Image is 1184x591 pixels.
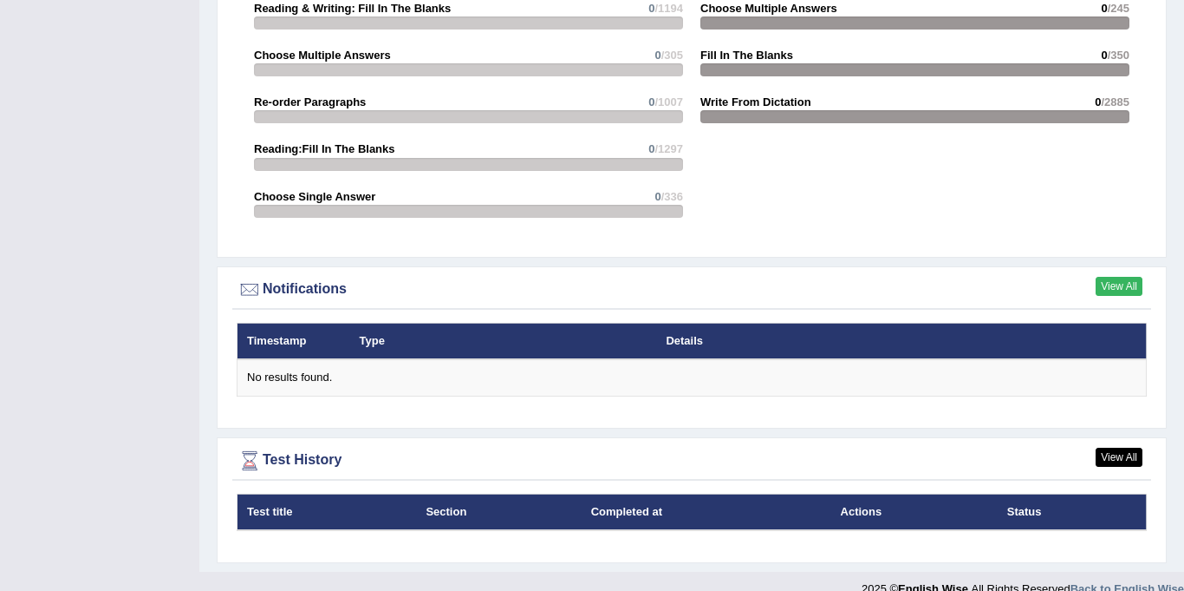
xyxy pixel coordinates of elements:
div: Notifications [237,277,1147,303]
span: 0 [1101,49,1107,62]
strong: Re-order Paragraphs [254,95,366,108]
span: 0 [648,2,654,15]
span: 0 [648,95,654,108]
strong: Choose Single Answer [254,190,375,203]
span: 0 [1101,2,1107,15]
strong: Fill In The Blanks [700,49,793,62]
span: 0 [654,49,660,62]
th: Timestamp [237,323,350,359]
th: Details [656,323,1042,359]
strong: Choose Multiple Answers [700,2,837,15]
th: Type [350,323,657,359]
span: /245 [1108,2,1129,15]
strong: Reading:Fill In The Blanks [254,142,395,155]
span: /1297 [654,142,683,155]
span: 0 [1095,95,1101,108]
th: Status [998,494,1147,530]
span: 0 [648,142,654,155]
a: View All [1096,448,1142,467]
th: Test title [237,494,417,530]
th: Completed at [582,494,831,530]
span: /1194 [654,2,683,15]
span: /1007 [654,95,683,108]
strong: Reading & Writing: Fill In The Blanks [254,2,451,15]
span: 0 [654,190,660,203]
span: /336 [661,190,683,203]
th: Section [416,494,581,530]
span: /305 [661,49,683,62]
span: /2885 [1101,95,1129,108]
strong: Write From Dictation [700,95,811,108]
span: /350 [1108,49,1129,62]
th: Actions [831,494,998,530]
a: View All [1096,277,1142,296]
div: No results found. [247,370,1136,386]
div: Test History [237,448,1147,474]
strong: Choose Multiple Answers [254,49,391,62]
